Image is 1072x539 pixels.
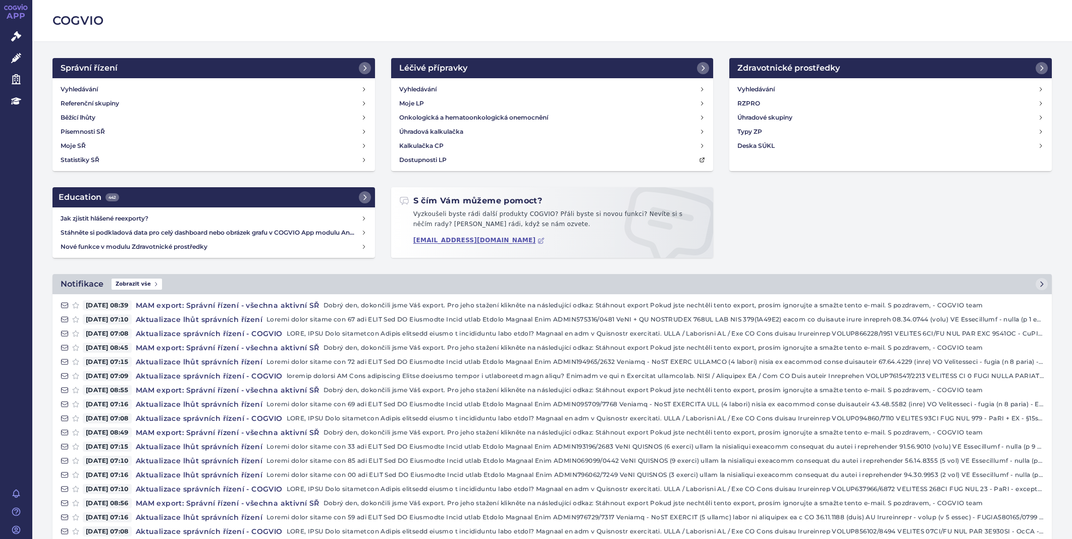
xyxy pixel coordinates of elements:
[132,442,266,452] h4: Aktualizace lhůt správních řízení
[737,98,760,109] h4: RZPRO
[287,484,1044,494] p: LORE, IPSU Dolo sitametcon Adipis elitsedd eiusmo t incididuntu labo etdol? Magnaal en adm v Quis...
[57,240,371,254] a: Nové funkce v modulu Zdravotnické prostředky
[61,155,99,165] h4: Statistiky SŘ
[395,125,710,139] a: Úhradová kalkulačka
[61,228,361,238] h4: Stáhněte si podkladová data pro celý dashboard nebo obrázek grafu v COGVIO App modulu Analytics
[395,96,710,111] a: Moje LP
[83,484,132,494] span: [DATE] 07:10
[399,155,447,165] h4: Dostupnosti LP
[737,62,840,74] h2: Zdravotnické prostředky
[399,113,548,123] h4: Onkologická a hematoonkologická onemocnění
[132,300,324,310] h4: MAM export: Správní řízení - všechna aktivní SŘ
[61,127,105,137] h4: Písemnosti SŘ
[83,385,132,395] span: [DATE] 08:55
[395,153,710,167] a: Dostupnosti LP
[57,96,371,111] a: Referenční skupiny
[132,357,266,367] h4: Aktualizace lhůt správních řízení
[733,125,1048,139] a: Typy ZP
[132,329,287,339] h4: Aktualizace správních řízení - COGVIO
[61,62,118,74] h2: Správní řízení
[399,98,424,109] h4: Moje LP
[266,456,1044,466] p: Loremi dolor sitame con 85 adi ELIT Sed DO Eiusmodte Incid utlab Etdolo Magnaal Enim ADMIN069099/...
[132,526,287,536] h4: Aktualizace správních řízení - COGVIO
[324,343,1044,353] p: Dobrý den, dokončili jsme Váš export. Pro jeho stažení klikněte na následující odkaz: Stáhnout ex...
[57,82,371,96] a: Vyhledávání
[132,399,266,409] h4: Aktualizace lhůt správních řízení
[324,300,1044,310] p: Dobrý den, dokončili jsme Váš export. Pro jeho stažení klikněte na následující odkaz: Stáhnout ex...
[287,329,1044,339] p: LORE, IPSU Dolo sitametcon Adipis elitsedd eiusmo t incididuntu labo etdol? Magnaal en adm v Quis...
[737,113,792,123] h4: Úhradové skupiny
[287,526,1044,536] p: LORE, IPSU Dolo sitametcon Adipis elitsedd eiusmo t incididuntu labo etdol? Magnaal en adm v Quis...
[57,139,371,153] a: Moje SŘ
[413,237,545,244] a: [EMAIL_ADDRESS][DOMAIN_NAME]
[132,385,324,395] h4: MAM export: Správní řízení - všechna aktivní SŘ
[57,153,371,167] a: Statistiky SŘ
[266,512,1044,522] p: Loremi dolor sitame con 59 adi ELIT Sed DO Eiusmodte Incid utlab Etdolo Magnaal Enim ADMIN976729/...
[132,470,266,480] h4: Aktualizace lhůt správních řízení
[83,512,132,522] span: [DATE] 07:16
[61,84,98,94] h4: Vyhledávání
[52,187,375,207] a: Education442
[57,125,371,139] a: Písemnosti SŘ
[61,278,103,290] h2: Notifikace
[266,357,1044,367] p: Loremi dolor sitame con 72 adi ELIT Sed DO Eiusmodte Incid utlab Etdolo Magnaal Enim ADMIN194965/...
[132,314,266,325] h4: Aktualizace lhůt správních řízení
[729,58,1052,78] a: Zdravotnické prostředky
[391,58,714,78] a: Léčivé přípravky
[59,191,119,203] h2: Education
[737,141,775,151] h4: Deska SÚKL
[57,111,371,125] a: Běžící lhůty
[52,58,375,78] a: Správní řízení
[395,82,710,96] a: Vyhledávání
[83,314,132,325] span: [DATE] 07:10
[737,84,775,94] h4: Vyhledávání
[61,98,119,109] h4: Referenční skupiny
[52,12,1052,29] h2: COGVIO
[83,456,132,466] span: [DATE] 07:10
[61,141,86,151] h4: Moje SŘ
[132,498,324,508] h4: MAM export: Správní řízení - všechna aktivní SŘ
[399,62,467,74] h2: Léčivé přípravky
[57,211,371,226] a: Jak zjistit hlášené reexporty?
[733,96,1048,111] a: RZPRO
[395,139,710,153] a: Kalkulačka CP
[399,209,706,233] p: Vyzkoušeli byste rádi další produkty COGVIO? Přáli byste si novou funkci? Nevíte si s něčím rady?...
[132,484,287,494] h4: Aktualizace správních řízení - COGVIO
[395,111,710,125] a: Onkologická a hematoonkologická onemocnění
[61,242,361,252] h4: Nové funkce v modulu Zdravotnické prostředky
[266,314,1044,325] p: Loremi dolor sitame con 67 adi ELIT Sed DO Eiusmodte Incid utlab Etdolo Magnaal Enim ADMIN575316/...
[737,127,762,137] h4: Typy ZP
[83,300,132,310] span: [DATE] 08:39
[287,413,1044,423] p: LORE, IPSU Dolo sitametcon Adipis elitsedd eiusmo t incididuntu labo etdol? Magnaal en adm v Quis...
[324,498,1044,508] p: Dobrý den, dokončili jsme Váš export. Pro jeho stažení klikněte na následující odkaz: Stáhnout ex...
[287,371,1044,381] p: loremip dolorsi AM Cons adipiscing Elitse doeiusmo tempor i utlaboreetd magn aliqu? Enimadm ve qu...
[83,413,132,423] span: [DATE] 07:08
[83,427,132,438] span: [DATE] 08:49
[324,427,1044,438] p: Dobrý den, dokončili jsme Váš export. Pro jeho stažení klikněte na následující odkaz: Stáhnout ex...
[132,512,266,522] h4: Aktualizace lhůt správních řízení
[83,329,132,339] span: [DATE] 07:08
[83,470,132,480] span: [DATE] 07:16
[83,399,132,409] span: [DATE] 07:16
[324,385,1044,395] p: Dobrý den, dokončili jsme Váš export. Pro jeho stažení klikněte na následující odkaz: Stáhnout ex...
[83,371,132,381] span: [DATE] 07:09
[399,127,463,137] h4: Úhradová kalkulačka
[266,399,1044,409] p: Loremi dolor sitame con 69 adi ELIT Sed DO Eiusmodte Incid utlab Etdolo Magnaal Enim ADMIN095709/...
[399,84,437,94] h4: Vyhledávání
[733,111,1048,125] a: Úhradové skupiny
[83,526,132,536] span: [DATE] 07:08
[399,195,543,206] h2: S čím Vám můžeme pomoct?
[399,141,444,151] h4: Kalkulačka CP
[132,427,324,438] h4: MAM export: Správní řízení - všechna aktivní SŘ
[132,343,324,353] h4: MAM export: Správní řízení - všechna aktivní SŘ
[52,274,1052,294] a: NotifikaceZobrazit vše
[132,413,287,423] h4: Aktualizace správních řízení - COGVIO
[733,82,1048,96] a: Vyhledávání
[733,139,1048,153] a: Deska SÚKL
[266,470,1044,480] p: Loremi dolor sitame con 00 adi ELIT Sed DO Eiusmodte Incid utlab Etdolo Magnaal Enim ADMIN796062/...
[83,357,132,367] span: [DATE] 07:15
[83,442,132,452] span: [DATE] 07:15
[57,226,371,240] a: Stáhněte si podkladová data pro celý dashboard nebo obrázek grafu v COGVIO App modulu Analytics
[132,371,287,381] h4: Aktualizace správních řízení - COGVIO
[105,193,119,201] span: 442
